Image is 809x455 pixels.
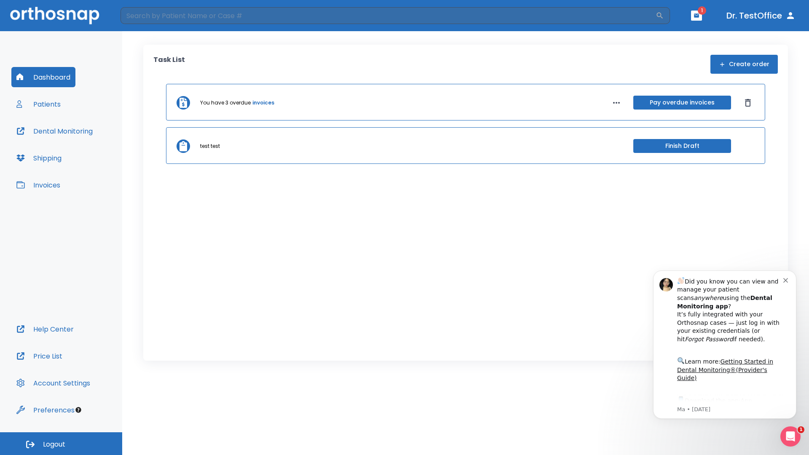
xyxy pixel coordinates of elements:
[11,373,95,393] button: Account Settings
[798,426,804,433] span: 1
[11,121,98,141] button: Dental Monitoring
[200,99,251,107] p: You have 3 overdue
[11,67,75,87] button: Dashboard
[11,175,65,195] button: Invoices
[121,7,656,24] input: Search by Patient Name or Case #
[633,96,731,110] button: Pay overdue invoices
[200,142,220,150] p: test test
[11,346,67,366] button: Price List
[710,55,778,74] button: Create order
[43,440,65,449] span: Logout
[633,139,731,153] button: Finish Draft
[37,139,112,155] a: App Store
[741,96,755,110] button: Dismiss
[11,148,67,168] button: Shipping
[75,406,82,414] div: Tooltip anchor
[37,137,143,180] div: Download the app: | ​ Let us know if you need help getting started!
[143,18,150,25] button: Dismiss notification
[11,319,79,339] button: Help Center
[698,6,706,15] span: 1
[640,258,809,432] iframe: Intercom notifications message
[11,94,66,114] button: Patients
[11,400,80,420] button: Preferences
[723,8,799,23] button: Dr. TestOffice
[252,99,274,107] a: invoices
[10,7,99,24] img: Orthosnap
[153,55,185,74] p: Task List
[37,148,143,155] p: Message from Ma, sent 2w ago
[780,426,801,447] iframe: Intercom live chat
